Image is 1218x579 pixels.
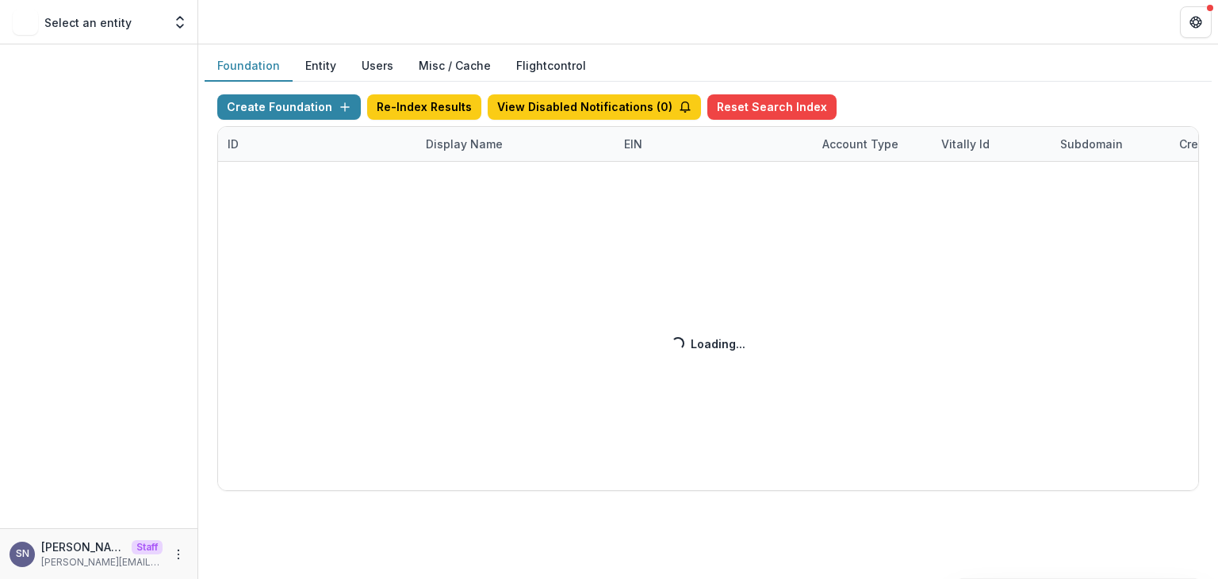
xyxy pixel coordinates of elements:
p: [PERSON_NAME][EMAIL_ADDRESS][DOMAIN_NAME] [41,555,163,569]
button: Open entity switcher [169,6,191,38]
p: Select an entity [44,14,132,31]
button: Entity [293,51,349,82]
div: Shawn Non-Profit [16,549,29,559]
button: More [169,545,188,564]
img: Select an entity [13,10,38,35]
button: Misc / Cache [406,51,504,82]
button: Get Help [1180,6,1212,38]
a: Flightcontrol [516,57,586,74]
button: Users [349,51,406,82]
p: [PERSON_NAME] [41,539,125,555]
p: Staff [132,540,163,554]
button: Foundation [205,51,293,82]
